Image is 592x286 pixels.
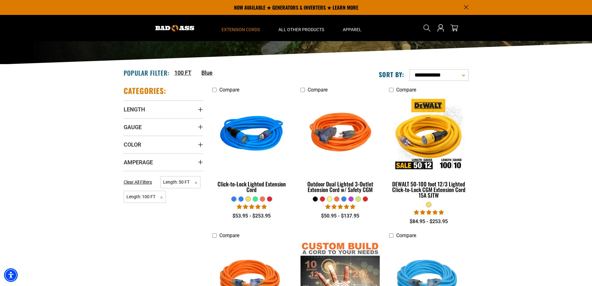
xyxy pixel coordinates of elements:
[124,136,203,153] summary: Color
[124,180,152,185] span: Clear All Filters
[124,179,154,185] a: Clear All Filters
[237,204,267,210] span: 4.87 stars
[160,176,200,188] span: Length: 50 FT
[301,181,380,192] div: Outdoor Dual Lighted 3-Outlet Extension Cord w/ Safety CGM
[124,159,153,166] span: Amperage
[222,27,260,32] span: Extension Cords
[124,101,203,118] summary: Length
[212,96,291,196] a: blue Click-to-Lock Lighted Extension Cord
[124,106,145,113] span: Length
[389,218,468,225] div: $84.95 - $253.95
[219,87,239,93] span: Compare
[4,268,18,282] div: Accessibility Menu
[155,25,194,31] img: Bad Ass Extension Cords
[201,68,213,77] a: Blue
[436,15,446,41] a: Open this option
[124,118,203,136] summary: Gauge
[160,179,200,185] a: Length: 50 FT
[124,86,167,96] h2: Categories:
[325,204,355,210] span: 4.80 stars
[301,212,380,220] div: $50.95 - $137.95
[422,23,432,33] summary: Search
[301,96,380,196] a: orange Outdoor Dual Lighted 3-Outlet Extension Cord w/ Safety CGM
[396,87,416,93] span: Compare
[389,96,468,202] a: DEWALT 50-100 foot 12/3 Lighted Click-to-Lock CGM Extension Cord 15A SJTW DEWALT 50-100 foot 12/3...
[390,99,468,171] img: DEWALT 50-100 foot 12/3 Lighted Click-to-Lock CGM Extension Cord 15A SJTW
[449,24,459,32] a: cart
[278,27,324,32] span: All Other Products
[124,191,166,203] span: Length: 100 FT
[212,15,269,41] summary: Extension Cords
[414,209,444,215] span: 4.84 stars
[124,124,142,131] span: Gauge
[174,68,191,77] a: 100 FT
[333,15,371,41] summary: Apparel
[212,212,291,220] div: $53.95 - $253.95
[308,87,328,93] span: Compare
[124,141,141,148] span: Color
[379,70,404,78] label: Sort by:
[124,69,169,77] h2: Popular Filter:
[124,194,166,199] a: Length: 100 FT
[389,181,468,198] div: DEWALT 50-100 foot 12/3 Lighted Click-to-Lock CGM Extension Cord 15A SJTW
[301,99,379,171] img: orange
[213,99,291,171] img: blue
[269,15,333,41] summary: All Other Products
[124,153,203,171] summary: Amperage
[219,232,239,238] span: Compare
[212,181,291,192] div: Click-to-Lock Lighted Extension Cord
[343,27,361,32] span: Apparel
[396,232,416,238] span: Compare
